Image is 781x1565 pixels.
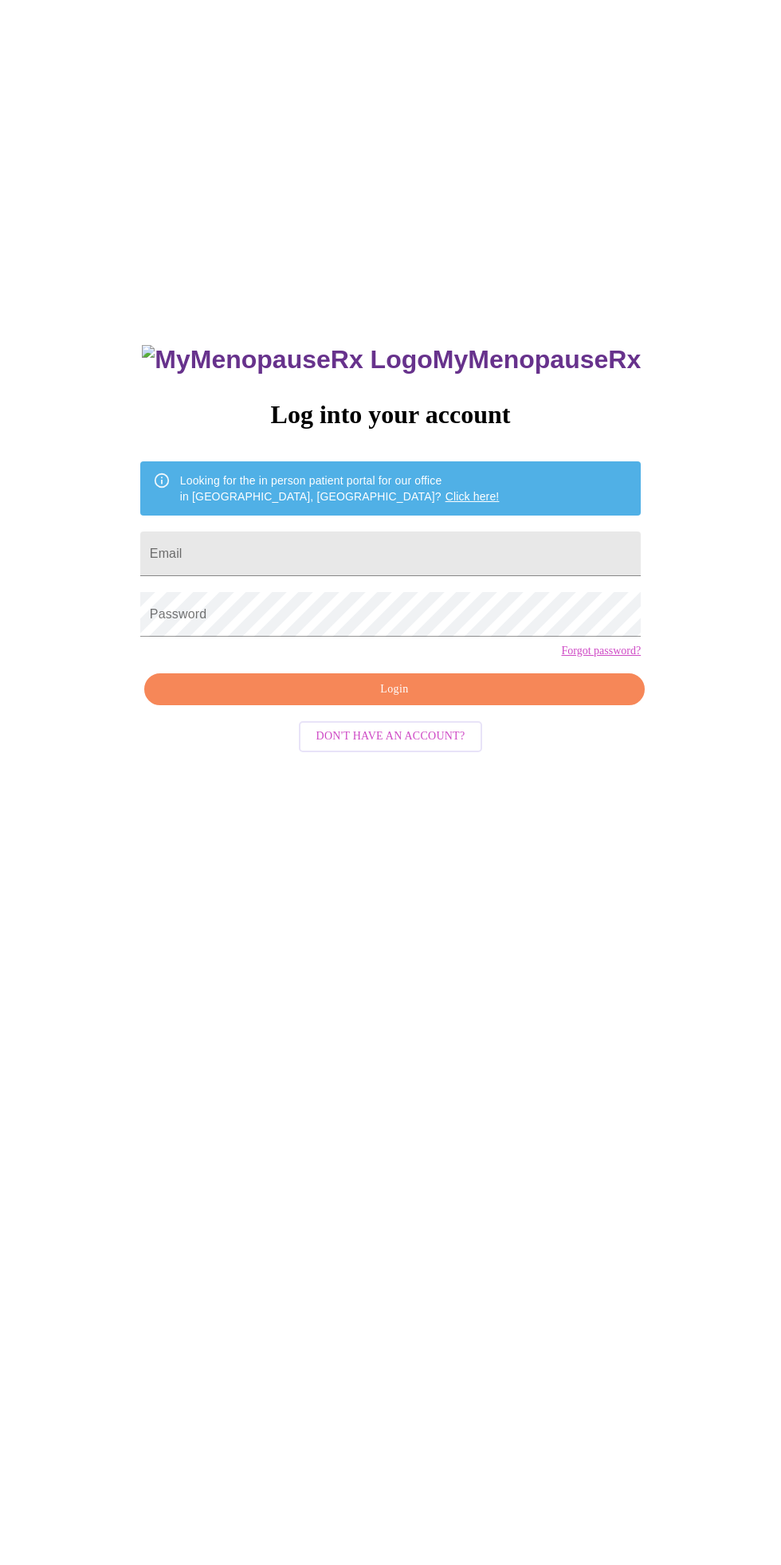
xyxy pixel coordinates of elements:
[142,345,641,375] h3: MyMenopauseRx
[445,490,500,503] a: Click here!
[561,645,641,657] a: Forgot password?
[140,400,641,429] h3: Log into your account
[295,728,487,742] a: Don't have an account?
[163,680,626,700] span: Login
[142,345,432,375] img: MyMenopauseRx Logo
[299,721,483,752] button: Don't have an account?
[180,466,500,511] div: Looking for the in person patient portal for our office in [GEOGRAPHIC_DATA], [GEOGRAPHIC_DATA]?
[316,727,465,747] span: Don't have an account?
[144,673,645,706] button: Login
